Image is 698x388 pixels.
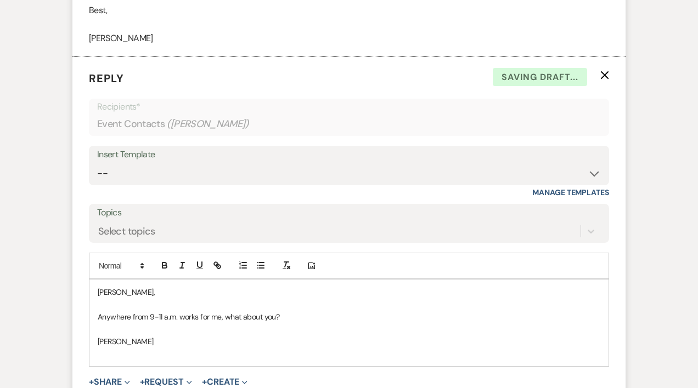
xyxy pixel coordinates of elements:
[98,311,600,323] p: Anywhere from 9-11 a.m. works for me, what about you?
[98,224,155,239] div: Select topics
[89,31,609,45] p: [PERSON_NAME]
[202,378,207,386] span: +
[89,378,94,386] span: +
[89,3,609,18] p: Best,
[140,378,192,386] button: Request
[493,68,587,87] span: Saving draft...
[89,71,124,85] span: Reply
[167,117,249,132] span: ( [PERSON_NAME] )
[89,378,130,386] button: Share
[532,187,609,197] a: Manage Templates
[97,147,601,163] div: Insert Template
[97,113,601,135] div: Event Contacts
[202,378,247,386] button: Create
[98,286,600,298] p: [PERSON_NAME],
[140,378,145,386] span: +
[97,100,601,114] p: Recipients*
[98,335,600,347] p: [PERSON_NAME]
[97,205,601,221] label: Topics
